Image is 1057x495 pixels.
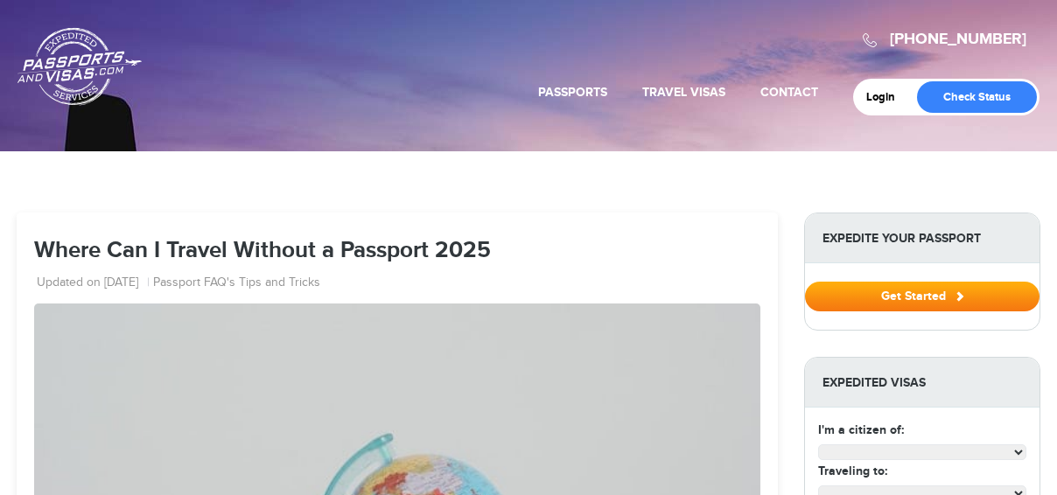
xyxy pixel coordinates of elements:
[760,85,818,100] a: Contact
[239,275,320,292] a: Tips and Tricks
[153,275,235,292] a: Passport FAQ's
[866,90,907,104] a: Login
[17,27,142,106] a: Passports & [DOMAIN_NAME]
[818,462,887,480] label: Traveling to:
[642,85,725,100] a: Travel Visas
[805,213,1039,263] strong: Expedite Your Passport
[890,30,1026,49] a: [PHONE_NUMBER]
[805,282,1039,311] button: Get Started
[805,358,1039,408] strong: Expedited Visas
[805,289,1039,303] a: Get Started
[538,85,607,100] a: Passports
[818,421,904,439] label: I'm a citizen of:
[917,81,1037,113] a: Check Status
[37,275,150,292] li: Updated on [DATE]
[34,239,760,264] h1: Where Can I Travel Without a Passport 2025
